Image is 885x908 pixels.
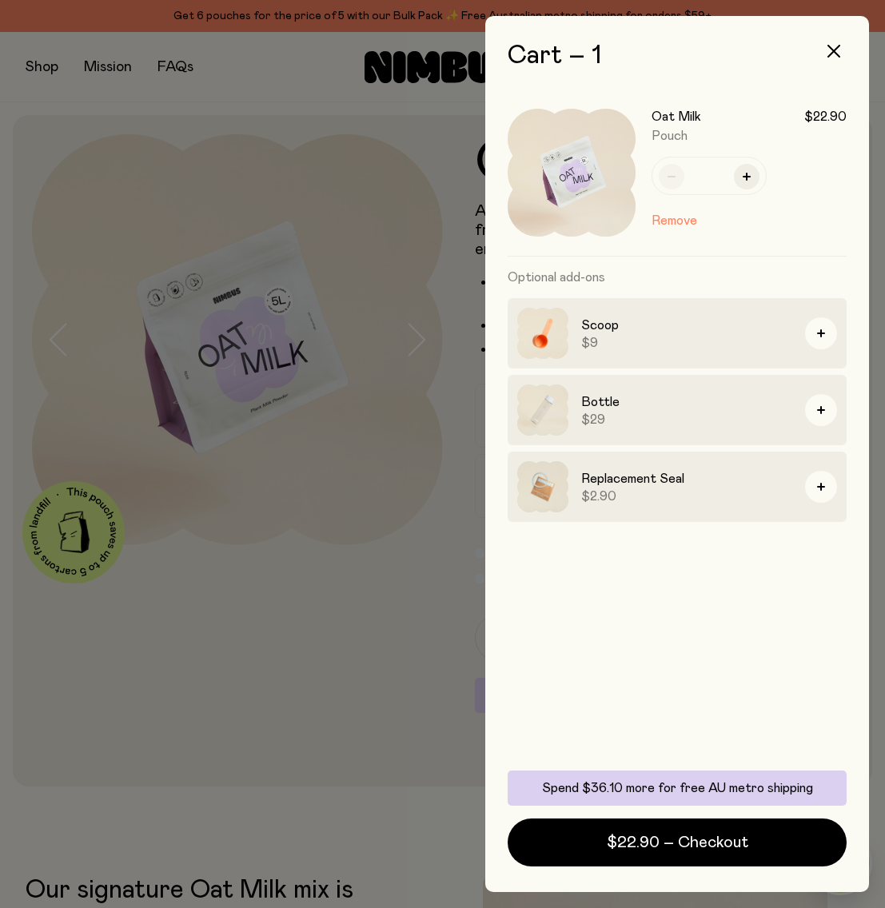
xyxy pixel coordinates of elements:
span: $2.90 [581,488,792,504]
h3: Scoop [581,316,792,335]
button: Remove [652,211,697,230]
span: $22.90 [804,109,847,125]
h3: Bottle [581,392,792,412]
span: $29 [581,412,792,428]
h3: Oat Milk [652,109,701,125]
h2: Cart – 1 [508,42,847,70]
span: Pouch [652,129,688,142]
h3: Replacement Seal [581,469,792,488]
span: $9 [581,335,792,351]
span: $22.90 – Checkout [607,831,748,854]
h3: Optional add-ons [508,257,847,298]
p: Spend $36.10 more for free AU metro shipping [517,780,837,796]
button: $22.90 – Checkout [508,818,847,866]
